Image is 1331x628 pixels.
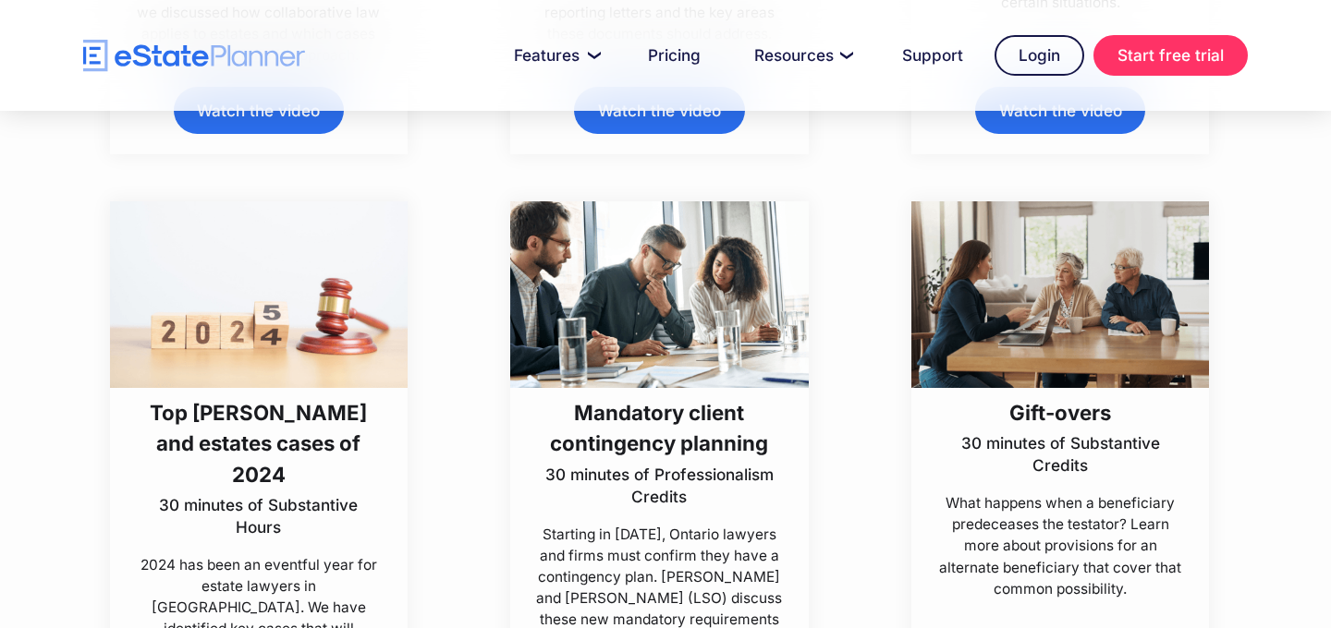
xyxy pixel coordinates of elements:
[492,37,617,74] a: Features
[911,201,1209,599] a: Gift-overs30 minutes of Substantive CreditsWhat happens when a beneficiary predeceases the testat...
[135,494,382,538] p: 30 minutes of Substantive Hours
[626,37,723,74] a: Pricing
[936,492,1183,599] p: What happens when a beneficiary predeceases the testator? Learn more about provisions for an alte...
[1093,35,1248,76] a: Start free trial
[995,35,1084,76] a: Login
[936,397,1183,428] h3: Gift-overs
[536,397,783,459] h3: Mandatory client contingency planning
[732,37,871,74] a: Resources
[936,432,1183,477] p: 30 minutes of Substantive Credits
[135,397,382,489] h3: Top [PERSON_NAME] and estates cases of 2024
[880,37,985,74] a: Support
[83,40,305,72] a: home
[536,464,783,508] p: 30 minutes of Professionalism Credits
